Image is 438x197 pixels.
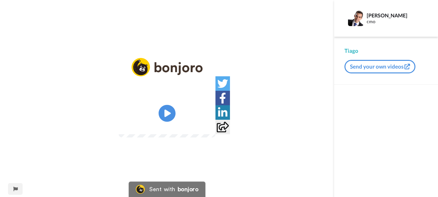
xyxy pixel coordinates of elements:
a: Bonjoro LogoSent withbonjoro [129,182,205,197]
div: [PERSON_NAME] [367,12,427,18]
img: Bonjoro Logo [136,185,145,194]
span: / [136,121,138,129]
img: Full screen [203,122,210,128]
div: bonjoro [178,186,198,192]
img: Profile Image [348,11,363,26]
span: 0:01 [123,121,134,129]
div: cmo [367,19,427,24]
span: 1:52 [139,121,151,129]
img: logo_full.png [132,58,203,76]
button: Send your own videos [344,60,415,73]
div: Sent with [149,186,175,192]
div: Tiago [344,47,428,55]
